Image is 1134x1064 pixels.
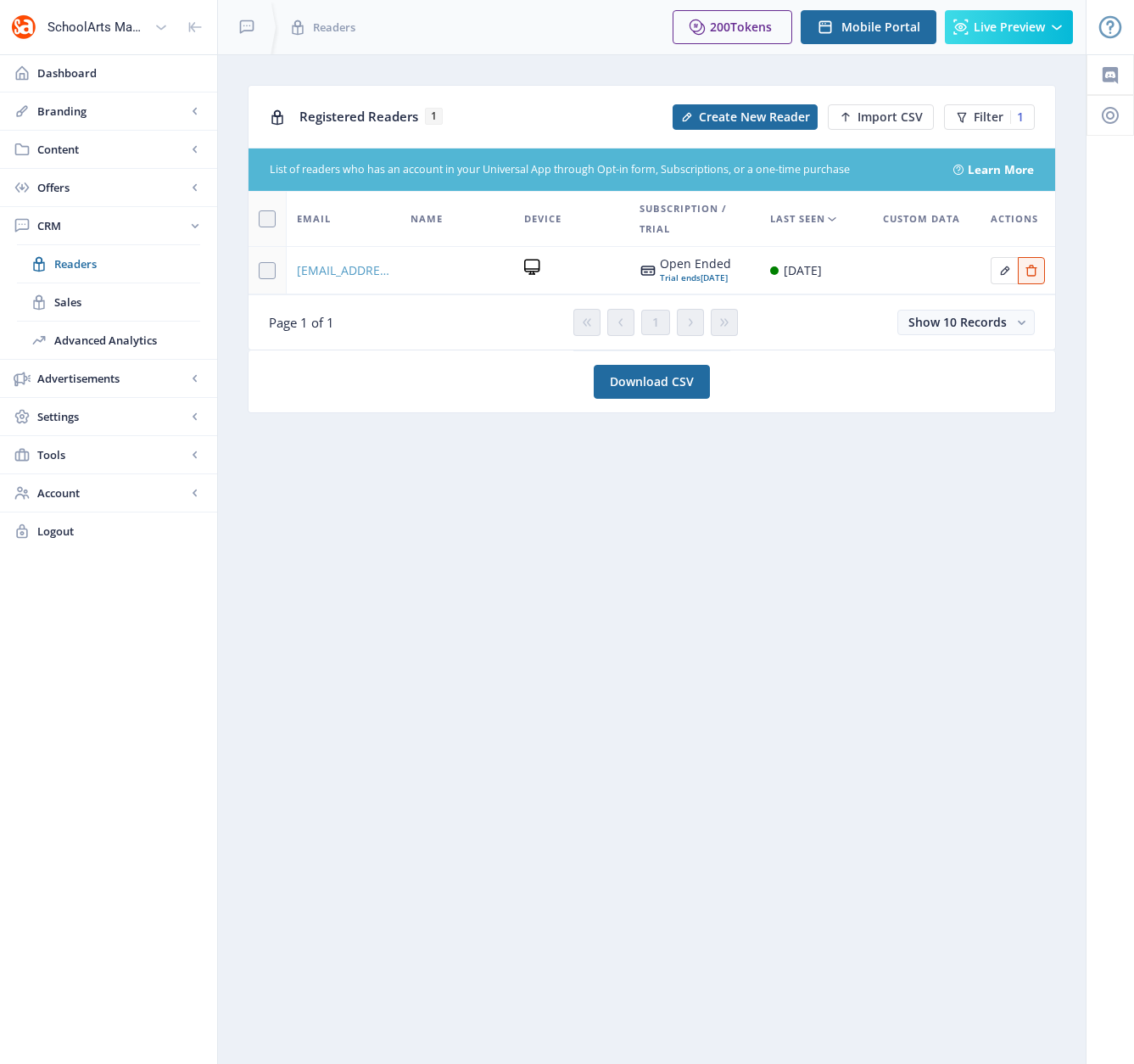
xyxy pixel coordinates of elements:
[730,19,772,35] span: Tokens
[660,271,731,284] div: [DATE]
[640,199,750,239] span: Subscription / Trial
[37,64,204,81] span: Dashboard
[37,179,187,196] span: Offers
[841,20,920,34] span: Mobile Portal
[54,255,200,272] span: Readers
[17,283,200,321] a: Sales
[673,10,792,44] button: 200Tokens
[660,257,731,271] div: Open Ended
[37,370,187,387] span: Advertisements
[299,108,418,125] span: Registered Readers
[313,19,355,36] span: Readers
[411,209,443,229] span: Name
[47,8,148,46] div: SchoolArts Magazine
[37,141,187,158] span: Content
[801,10,936,44] button: Mobile Portal
[269,314,334,331] span: Page 1 of 1
[594,365,710,399] a: Download CSV
[297,209,331,229] span: Email
[37,217,187,234] span: CRM
[270,162,933,178] div: List of readers who has an account in your Universal App through Opt-in form, Subscriptions, or a...
[828,104,934,130] button: Import CSV
[897,310,1035,335] button: Show 10 Records
[945,10,1073,44] button: Live Preview
[991,260,1018,277] a: Edit page
[857,110,923,124] span: Import CSV
[974,110,1003,124] span: Filter
[1010,110,1024,124] div: 1
[1018,260,1045,277] a: Edit page
[699,110,810,124] span: Create New Reader
[524,209,561,229] span: Device
[770,209,825,229] span: Last Seen
[974,20,1045,34] span: Live Preview
[54,294,200,311] span: Sales
[37,103,187,120] span: Branding
[37,523,204,540] span: Logout
[17,322,200,359] a: Advanced Analytics
[425,108,443,125] span: 1
[652,316,659,329] span: 1
[37,408,187,425] span: Settings
[17,245,200,283] a: Readers
[660,272,701,283] span: Trial ends
[883,209,960,229] span: Custom Data
[10,14,37,41] img: properties.app_icon.png
[944,104,1035,130] button: Filter1
[818,104,934,130] a: New page
[641,310,670,335] button: 1
[991,209,1038,229] span: Actions
[37,484,187,501] span: Account
[297,260,390,281] a: [EMAIL_ADDRESS][DOMAIN_NAME]
[908,314,1007,330] span: Show 10 Records
[673,104,818,130] button: Create New Reader
[968,161,1034,178] a: Learn More
[784,260,822,281] div: [DATE]
[37,446,187,463] span: Tools
[54,332,200,349] span: Advanced Analytics
[248,85,1056,350] app-collection-view: Registered Readers
[662,104,818,130] a: New page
